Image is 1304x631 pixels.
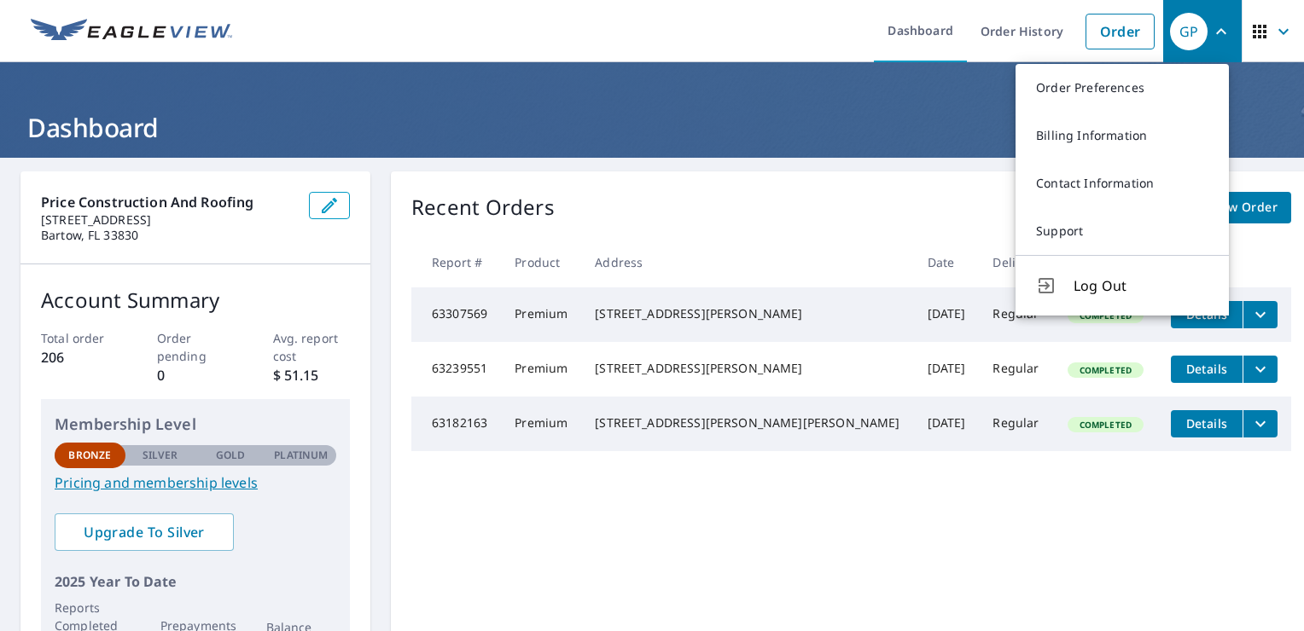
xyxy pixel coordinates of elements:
[55,472,336,493] a: Pricing and membership levels
[501,342,581,397] td: Premium
[1181,415,1232,431] span: Details
[68,448,111,463] p: Bronze
[55,571,336,592] p: 2025 Year To Date
[41,285,350,315] p: Account Summary
[157,329,235,365] p: Order pending
[1069,419,1142,431] span: Completed
[595,305,899,322] div: [STREET_ADDRESS][PERSON_NAME]
[501,287,581,342] td: Premium
[1016,64,1229,112] a: Order Preferences
[411,342,501,397] td: 63239551
[273,365,351,385] p: $ 51.15
[595,414,899,431] div: [STREET_ADDRESS][PERSON_NAME][PERSON_NAME]
[55,513,234,551] a: Upgrade To Silver
[1171,410,1243,437] button: detailsBtn-63182163
[595,360,899,377] div: [STREET_ADDRESS][PERSON_NAME]
[216,448,245,463] p: Gold
[41,347,119,368] p: 206
[1016,255,1229,315] button: Log Out
[979,287,1053,342] td: Regular
[1243,410,1278,437] button: filesDropdownBtn-63182163
[1243,356,1278,383] button: filesDropdownBtn-63239551
[1243,301,1278,328] button: filesDropdownBtn-63307569
[274,448,328,463] p: Platinum
[411,287,501,342] td: 63307569
[1171,356,1243,383] button: detailsBtn-63239551
[68,523,220,541] span: Upgrade To Silver
[979,237,1053,287] th: Delivery
[979,397,1053,451] td: Regular
[914,237,980,287] th: Date
[411,397,501,451] td: 63182163
[20,110,1284,145] h1: Dashboard
[501,237,581,287] th: Product
[501,397,581,451] td: Premium
[914,342,980,397] td: [DATE]
[1069,364,1142,376] span: Completed
[914,287,980,342] td: [DATE]
[41,329,119,347] p: Total order
[1074,275,1208,296] span: Log Out
[157,365,235,385] p: 0
[581,237,913,287] th: Address
[979,342,1053,397] td: Regular
[143,448,178,463] p: Silver
[31,19,232,44] img: EV Logo
[411,237,501,287] th: Report #
[411,192,555,223] p: Recent Orders
[41,212,295,228] p: [STREET_ADDRESS]
[1170,13,1208,50] div: GP
[914,397,980,451] td: [DATE]
[55,413,336,436] p: Membership Level
[1016,159,1229,207] a: Contact Information
[1016,207,1229,255] a: Support
[1016,112,1229,159] a: Billing Information
[273,329,351,365] p: Avg. report cost
[41,228,295,243] p: Bartow, FL 33830
[1086,14,1155,49] a: Order
[41,192,295,212] p: Price Construction And Roofing
[1181,361,1232,377] span: Details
